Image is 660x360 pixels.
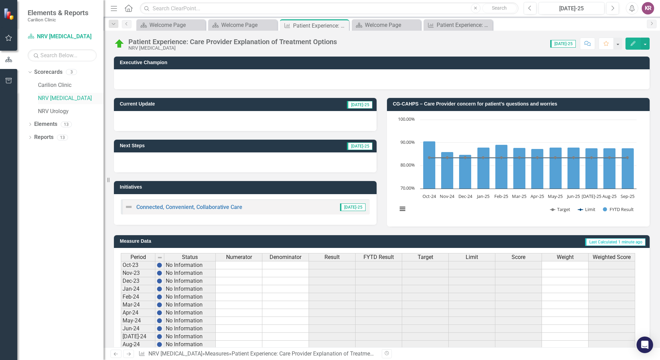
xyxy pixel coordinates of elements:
td: No Information [164,325,216,333]
text: Apr-25 [531,193,544,199]
a: Carilion Clinic [38,81,104,89]
text: Jan-25 [476,193,489,199]
button: Show Target [550,206,571,212]
text: 80.00% [400,162,415,168]
path: Jul-25, 83.5. Target. [590,156,593,159]
h3: Executive Champion [120,60,646,65]
span: Numerator [226,254,252,260]
input: Search ClearPoint... [140,2,518,14]
small: Carilion Clinic [28,17,88,22]
span: [DATE]-25 [340,203,366,211]
img: Not Defined [125,203,133,211]
div: 13 [57,134,68,140]
span: Last Calculated 1 minute ago [585,238,646,246]
a: NRV [MEDICAL_DATA] [148,350,202,357]
h3: CG-CAHPS – Care Provider concern for patient’s questions and worries [393,101,646,107]
td: No Information [164,277,216,285]
img: BgCOk07PiH71IgAAAABJRU5ErkJggg== [157,278,162,284]
a: NRV Urology [38,108,104,116]
svg: Interactive chart [394,116,640,220]
td: Mar-24 [121,301,155,309]
h3: Measure Data [120,239,299,244]
div: 3 [66,69,77,75]
td: No Information [164,333,216,341]
span: Target [418,254,433,260]
span: [DATE]-25 [550,40,576,48]
span: Period [130,254,146,260]
img: BgCOk07PiH71IgAAAABJRU5ErkJggg== [157,294,162,300]
img: BgCOk07PiH71IgAAAABJRU5ErkJggg== [157,270,162,276]
g: Target, series 1 of 3. Line with 12 data points. [428,156,629,159]
span: FYTD Result [363,254,394,260]
path: Jan-25, 83.5. Target. [482,156,485,159]
button: KR [642,2,654,14]
img: BgCOk07PiH71IgAAAABJRU5ErkJggg== [157,286,162,292]
text: Mar-25 [512,193,526,199]
span: Denominator [270,254,301,260]
text: Jun-25 [566,193,580,199]
path: Apr-25, 83.5. Target. [536,156,539,159]
td: Oct-23 [121,261,155,269]
text: Feb-25 [494,193,508,199]
img: BgCOk07PiH71IgAAAABJRU5ErkJggg== [157,334,162,339]
path: Sep-25, 87.58865248. FYTD Result. [622,148,634,189]
path: Feb-25, 89.15662651. FYTD Result. [495,144,508,189]
td: No Information [164,309,216,317]
img: BgCOk07PiH71IgAAAABJRU5ErkJggg== [157,342,162,347]
g: FYTD Result, series 3 of 3. Bar series with 12 bars. [423,141,634,189]
td: Apr-24 [121,309,155,317]
text: Oct-24 [423,193,436,199]
a: Welcome Page [138,21,204,29]
img: BgCOk07PiH71IgAAAABJRU5ErkJggg== [157,262,162,268]
path: Mar-25, 83.5. Target. [518,156,521,159]
div: 13 [61,121,72,127]
td: No Information [164,293,216,301]
a: Reports [34,133,54,141]
td: Feb-24 [121,293,155,301]
img: ClearPoint Strategy [3,8,16,20]
a: Scorecards [34,68,62,76]
div: Open Intercom Messenger [637,337,653,353]
path: Jun-25, 83.5. Target. [572,156,575,159]
text: Nov-24 [440,193,455,199]
button: View chart menu, Chart [398,204,407,214]
text: 90.00% [400,139,415,145]
path: Mar-25, 87.70053476. FYTD Result. [513,148,526,189]
path: Sep-25, 83.5. Target. [626,156,629,159]
span: [DATE]-25 [347,142,372,150]
div: Patient Experience: Care Provider Explanation of Treatment Options [293,21,347,30]
path: Aug-25, 87.58865248. FYTD Result. [603,148,616,189]
path: Nov-24, 83.5. Target. [446,156,449,159]
button: [DATE]-25 [538,2,604,14]
td: No Information [164,269,216,277]
button: Show FYTD Result [603,206,634,212]
td: Jan-24 [121,285,155,293]
h3: Initiatives [120,184,373,190]
div: [DATE]-25 [541,4,602,13]
path: Apr-25, 87.33031674. FYTD Result. [531,149,544,189]
td: No Information [164,261,216,269]
path: Jun-25, 87.91666667. FYTD Result. [567,147,580,189]
td: May-24 [121,317,155,325]
span: Weight [557,254,574,260]
div: Chart. Highcharts interactive chart. [394,116,643,220]
img: On Target [114,38,125,49]
path: May-25, 87.86610879. FYTD Result. [550,147,562,189]
span: [DATE]-25 [347,101,372,109]
path: Feb-25, 83.5. Target. [500,156,503,159]
span: Weighted Score [593,254,631,260]
img: BgCOk07PiH71IgAAAABJRU5ErkJggg== [157,326,162,331]
td: Dec-23 [121,277,155,285]
a: NRV [MEDICAL_DATA] [38,94,104,102]
a: Patient Experience: Care Provider Explanation of Treatment Options [425,21,491,29]
path: Oct-24, 90.625. FYTD Result. [423,141,436,189]
span: Result [324,254,340,260]
text: Dec-24 [458,193,473,199]
img: BgCOk07PiH71IgAAAABJRU5ErkJggg== [157,318,162,323]
a: Connected, Convenient, Collaborative Care [136,204,242,210]
h3: Current Update [120,101,265,107]
path: Jul-25, 87.58865248. FYTD Result. [585,148,598,189]
path: Oct-24, 83.5. Target. [428,156,431,159]
path: Aug-25, 83.5. Target. [608,156,611,159]
path: Jan-25, 87.87878788. FYTD Result. [477,147,490,189]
